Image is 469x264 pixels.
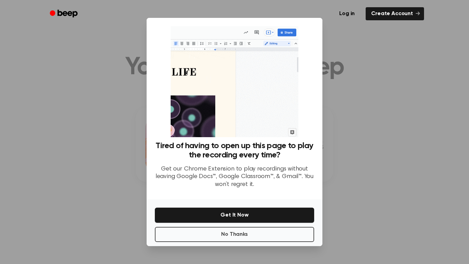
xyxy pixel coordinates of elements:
[45,7,84,21] a: Beep
[155,141,314,160] h3: Tired of having to open up this page to play the recording every time?
[332,6,362,22] a: Log in
[155,227,314,242] button: No Thanks
[171,26,298,137] img: Beep extension in action
[155,208,314,223] button: Get It Now
[366,7,424,20] a: Create Account
[155,165,314,189] p: Get our Chrome Extension to play recordings without leaving Google Docs™, Google Classroom™, & Gm...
